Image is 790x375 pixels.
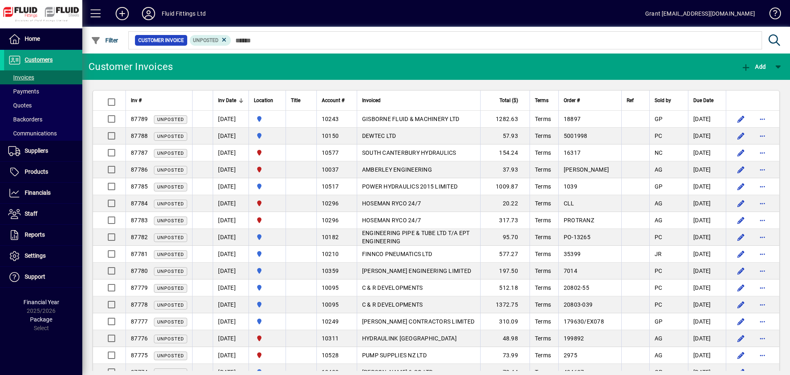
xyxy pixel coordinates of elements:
span: Terms [535,301,551,308]
span: 87786 [131,166,148,173]
td: [DATE] [688,263,726,280]
span: Terms [535,352,551,359]
mat-chip: Customer Invoice Status: Unposted [190,35,231,46]
span: AUCKLAND [254,233,281,242]
button: More options [756,180,769,193]
td: [DATE] [688,313,726,330]
a: Communications [4,126,82,140]
a: Financials [4,183,82,203]
span: Terms [535,251,551,257]
span: AG [655,352,663,359]
td: 197.50 [480,263,530,280]
span: Unposted [157,336,184,342]
span: Terms [535,133,551,139]
button: Filter [89,33,121,48]
div: Inv # [131,96,187,105]
button: Profile [135,6,162,21]
a: Support [4,267,82,287]
td: [DATE] [688,296,726,313]
td: [DATE] [213,229,249,246]
span: Backorders [8,116,42,123]
div: Grant [EMAIL_ADDRESS][DOMAIN_NAME] [645,7,755,20]
span: Terms [535,234,551,240]
span: 199892 [564,335,584,342]
div: Inv Date [218,96,244,105]
span: Location [254,96,273,105]
button: Edit [734,214,748,227]
td: [DATE] [688,128,726,144]
a: Invoices [4,70,82,84]
td: [DATE] [213,347,249,364]
span: Add [741,63,766,70]
span: CLL [564,200,574,207]
span: Communications [8,130,57,137]
span: AUCKLAND [254,249,281,259]
td: 1282.63 [480,111,530,128]
span: 87785 [131,183,148,190]
span: Settings [25,252,46,259]
td: [DATE] [213,128,249,144]
span: Payments [8,88,39,95]
span: Terms [535,217,551,224]
span: PC [655,284,662,291]
span: C & R DEVELOPMENTS [362,284,423,291]
span: Title [291,96,300,105]
td: 48.98 [480,330,530,347]
button: More options [756,129,769,142]
td: 577.27 [480,246,530,263]
button: More options [756,231,769,244]
span: Financials [25,189,51,196]
button: More options [756,332,769,345]
span: Due Date [693,96,713,105]
button: More options [756,214,769,227]
td: [DATE] [688,178,726,195]
a: Knowledge Base [763,2,780,28]
span: 87784 [131,200,148,207]
td: 73.99 [480,347,530,364]
td: 1372.75 [480,296,530,313]
span: [PERSON_NAME] ENGINEERING LIMITED [362,268,471,274]
span: Order # [564,96,580,105]
a: Settings [4,246,82,266]
span: Unposted [157,117,184,122]
span: AUCKLAND [254,131,281,140]
span: AG [655,166,663,173]
span: Quotes [8,102,32,109]
a: Suppliers [4,141,82,161]
button: Add [109,6,135,21]
button: Edit [734,129,748,142]
span: Unposted [157,303,184,308]
span: Terms [535,200,551,207]
span: AUCKLAND [254,317,281,326]
span: 7014 [564,268,577,274]
button: More options [756,298,769,311]
button: Edit [734,231,748,244]
span: Ref [627,96,634,105]
span: GP [655,183,663,190]
span: AUCKLAND [254,182,281,191]
span: Terms [535,335,551,342]
span: 1039 [564,183,577,190]
td: 95.70 [480,229,530,246]
span: Customers [25,56,53,63]
td: [DATE] [213,246,249,263]
td: [DATE] [688,246,726,263]
td: [DATE] [688,195,726,212]
span: Filter [91,37,118,44]
span: 10249 [322,318,339,325]
span: Inv # [131,96,142,105]
span: PC [655,234,662,240]
span: Package [30,316,52,323]
span: Account # [322,96,344,105]
span: PC [655,301,662,308]
span: Inv Date [218,96,236,105]
span: CHRISTCHURCH [254,216,281,225]
span: Financial Year [23,299,59,305]
span: Total ($) [500,96,518,105]
span: 18897 [564,116,581,122]
span: Terms [535,116,551,122]
span: PROTRANZ [564,217,594,224]
span: 10296 [322,200,339,207]
span: GISBORNE FLUID & MACHINERY LTD [362,116,460,122]
span: 87789 [131,116,148,122]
